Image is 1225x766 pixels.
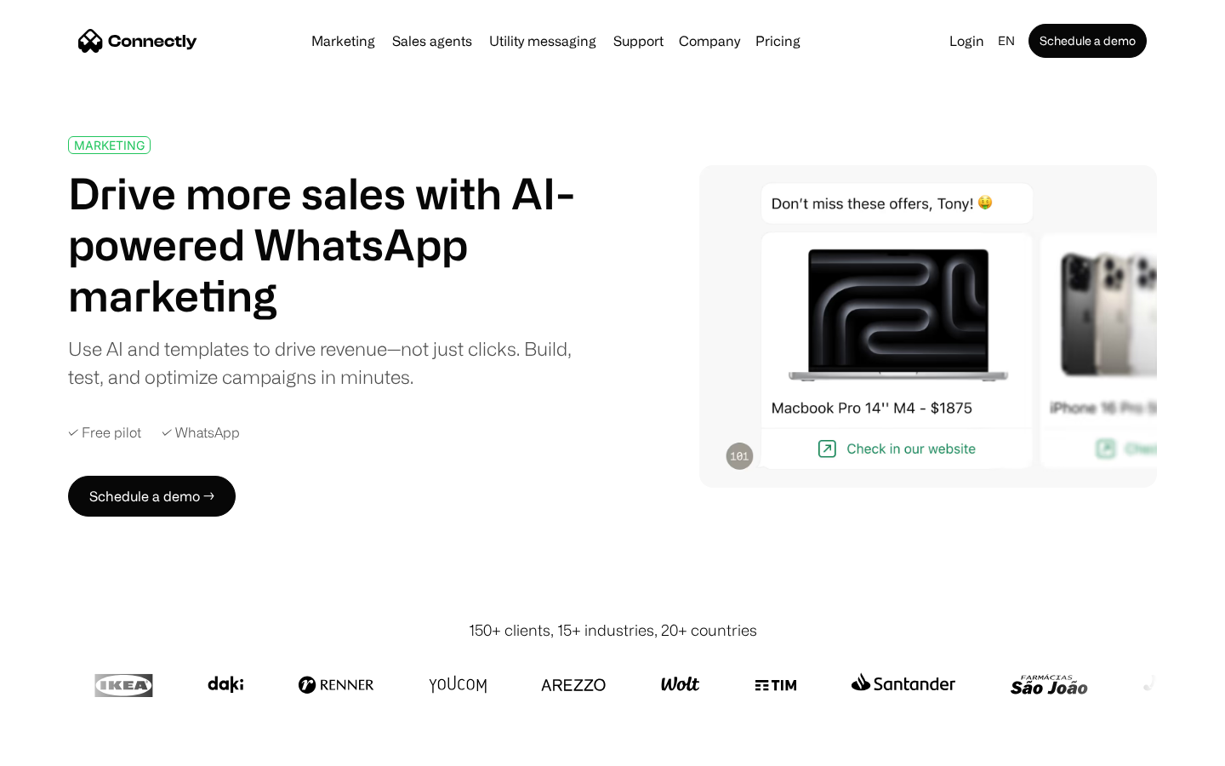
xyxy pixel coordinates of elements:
[749,34,807,48] a: Pricing
[68,476,236,517] a: Schedule a demo →
[74,139,145,151] div: MARKETING
[674,29,745,53] div: Company
[1028,24,1147,58] a: Schedule a demo
[68,334,594,391] div: Use AI and templates to drive revenue—not just clicks. Build, test, and optimize campaigns in min...
[68,425,141,441] div: ✓ Free pilot
[78,28,197,54] a: home
[162,425,240,441] div: ✓ WhatsApp
[17,735,102,760] aside: Language selected: English
[943,29,991,53] a: Login
[998,29,1015,53] div: en
[607,34,670,48] a: Support
[385,34,479,48] a: Sales agents
[991,29,1025,53] div: en
[68,168,594,321] h1: Drive more sales with AI-powered WhatsApp marketing
[469,619,757,642] div: 150+ clients, 15+ industries, 20+ countries
[679,29,740,53] div: Company
[482,34,603,48] a: Utility messaging
[305,34,382,48] a: Marketing
[34,736,102,760] ul: Language list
